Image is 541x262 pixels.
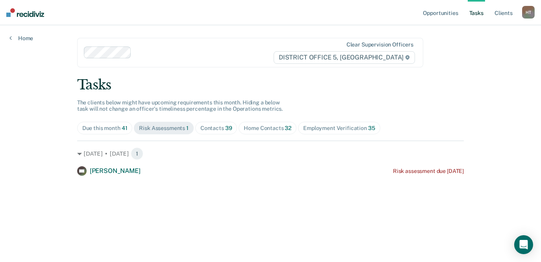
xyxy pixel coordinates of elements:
span: 39 [225,125,232,131]
div: H T [522,6,535,19]
div: Tasks [77,77,464,93]
div: Due this month [82,125,128,132]
span: 1 [186,125,189,131]
div: Home Contacts [244,125,291,132]
div: Employment Verification [303,125,375,132]
div: Risk Assessments [139,125,189,132]
span: 1 [131,147,143,160]
div: [DATE] • [DATE] 1 [77,147,464,160]
span: 32 [285,125,291,131]
span: DISTRICT OFFICE 5, [GEOGRAPHIC_DATA] [274,51,415,64]
span: 35 [368,125,375,131]
div: Contacts [200,125,232,132]
span: [PERSON_NAME] [90,167,141,175]
span: 41 [122,125,128,131]
div: Open Intercom Messenger [514,235,533,254]
div: Clear supervision officers [346,41,413,48]
a: Home [9,35,33,42]
button: HT [522,6,535,19]
span: The clients below might have upcoming requirements this month. Hiding a below task will not chang... [77,99,283,112]
div: Risk assessment due [DATE] [393,168,464,175]
img: Recidiviz [6,8,44,17]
